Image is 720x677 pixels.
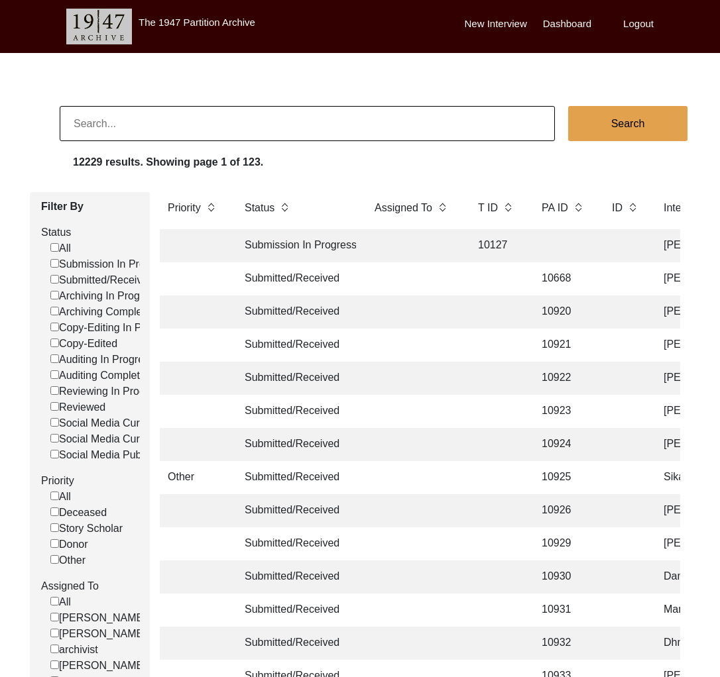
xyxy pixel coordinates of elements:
input: All [50,597,59,605]
td: Submitted/Received [237,262,356,295]
input: Copy-Edited [50,338,59,347]
label: Social Media Curated [50,431,160,447]
input: Social Media Curated [50,434,59,443]
label: All [50,240,71,256]
td: Submission In Progress [237,229,356,262]
td: 10926 [534,494,593,527]
label: PA ID [542,200,568,216]
label: Submission In Progress [50,256,171,272]
td: Submitted/Received [237,428,356,461]
label: All [50,489,71,505]
input: archivist [50,645,59,653]
td: Submitted/Received [237,295,356,329]
input: Donor [50,539,59,548]
td: Other [160,461,226,494]
input: All [50,243,59,252]
label: Donor [50,537,88,552]
input: Submission In Progress [50,259,59,268]
input: Submitted/Received [50,275,59,284]
img: sort-button.png [628,200,637,215]
label: [PERSON_NAME] [50,658,147,674]
label: Social Media Curation In Progress [50,415,220,431]
label: ID [612,200,623,216]
img: sort-button.png [573,200,583,215]
label: T ID [478,200,498,216]
label: Priority [41,473,140,489]
input: Social Media Curation In Progress [50,418,59,427]
label: Archiving In Progress [50,288,160,304]
label: Status [41,225,140,240]
td: Submitted/Received [237,594,356,627]
td: Submitted/Received [237,627,356,660]
td: Submitted/Received [237,362,356,395]
label: Priority [168,200,201,216]
td: Submitted/Received [237,560,356,594]
label: 12229 results. Showing page 1 of 123. [73,154,263,170]
td: 10924 [534,428,593,461]
img: sort-button.png [503,200,512,215]
td: 10921 [534,329,593,362]
label: Reviewed [50,399,105,415]
td: 10922 [534,362,593,395]
td: 10930 [534,560,593,594]
input: Auditing Completed [50,370,59,379]
label: Assigned To [41,578,140,594]
td: 10920 [534,295,593,329]
label: Logout [623,17,654,32]
td: 10925 [534,461,593,494]
td: 10923 [534,395,593,428]
input: Archiving In Progress [50,291,59,299]
label: All [50,594,71,610]
input: Auditing In Progress [50,354,59,363]
label: Deceased [50,505,107,521]
label: Copy-Editing In Progress [50,320,177,336]
label: Auditing Completed [50,368,152,384]
label: Auditing In Progress [50,352,154,368]
label: Other [50,552,86,568]
td: 10668 [534,262,593,295]
input: Reviewed [50,402,59,411]
label: Status [245,200,274,216]
input: [PERSON_NAME] [50,629,59,637]
img: sort-button.png [280,200,289,215]
img: sort-button.png [206,200,215,215]
td: 10932 [534,627,593,660]
input: Social Media Published [50,450,59,458]
img: sort-button.png [438,200,447,215]
input: Other [50,555,59,564]
input: Copy-Editing In Progress [50,323,59,331]
input: All [50,492,59,500]
td: Submitted/Received [237,494,356,527]
td: Submitted/Received [237,461,356,494]
input: [PERSON_NAME] [50,613,59,621]
label: The 1947 Partition Archive [139,17,255,28]
td: 10931 [534,594,593,627]
label: [PERSON_NAME] [50,610,147,626]
td: 10929 [534,527,593,560]
label: Story Scholar [50,521,123,537]
label: Reviewing In Progress [50,384,165,399]
input: Archiving Completed [50,307,59,315]
input: Search... [60,106,555,141]
label: Dashboard [543,17,591,32]
label: New Interview [465,17,527,32]
button: Search [568,106,688,141]
input: Reviewing In Progress [50,386,59,395]
label: Archiving Completed [50,304,157,320]
label: Filter By [41,199,140,215]
td: 10127 [470,229,523,262]
label: archivist [50,642,98,658]
td: Submitted/Received [237,329,356,362]
input: Story Scholar [50,523,59,532]
label: [PERSON_NAME] [50,626,147,642]
td: Submitted/Received [237,527,356,560]
label: Copy-Edited [50,336,117,352]
input: Deceased [50,507,59,516]
label: Assigned To [375,200,432,216]
input: [PERSON_NAME] [50,660,59,669]
label: Submitted/Received [50,272,154,288]
td: Submitted/Received [237,395,356,428]
img: header-logo.png [66,9,132,44]
label: Social Media Published [50,447,169,463]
